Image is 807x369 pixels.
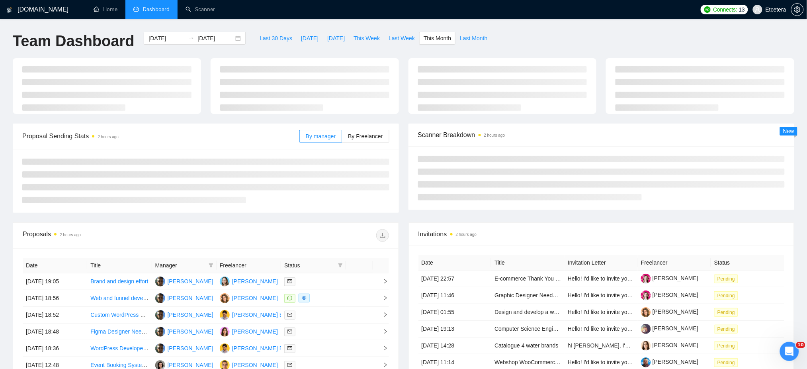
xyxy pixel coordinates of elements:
[220,327,230,337] img: PD
[455,32,492,45] button: Last Month
[641,357,651,367] img: c1B6d2ffXkJTZoopxKthAjaKY79T9BR0HbmmRpuuhBvwRjhTm3lAcwjY1nYAAyXg_b
[419,32,455,45] button: This Month
[23,258,87,273] th: Date
[255,32,297,45] button: Last 30 Days
[714,275,738,283] span: Pending
[220,278,278,284] a: VY[PERSON_NAME]
[418,130,785,140] span: Scanner Breakdown
[152,258,217,273] th: Manager
[155,343,165,353] img: AP
[23,290,87,307] td: [DATE] 18:56
[783,128,794,134] span: New
[418,229,785,239] span: Invitations
[90,278,148,285] a: Brand and design effort
[94,6,117,13] a: homeHome
[791,3,804,16] button: setting
[23,273,87,290] td: [DATE] 19:05
[155,361,213,368] a: TT[PERSON_NAME]
[713,5,737,14] span: Connects:
[302,296,307,300] span: eye
[491,287,565,304] td: Graphic Designer Needed to Create Flyer
[641,359,698,365] a: [PERSON_NAME]
[23,307,87,324] td: [DATE] 18:52
[491,271,565,287] td: E-commerce Thank You Card & Product Insert Designer
[297,32,323,45] button: [DATE]
[287,346,292,351] span: mail
[284,261,334,270] span: Status
[714,326,741,332] a: Pending
[220,311,300,318] a: DB[PERSON_NAME] Bronfain
[155,311,213,318] a: AP[PERSON_NAME]
[641,307,651,317] img: c1b9JySzac4x4dgsEyqnJHkcyMhtwYhRX20trAqcVMGYnIMrxZHAKhfppX9twvsE1T
[220,343,230,353] img: DB
[13,32,134,51] h1: Team Dashboard
[565,255,638,271] th: Invitation Letter
[232,277,278,286] div: [PERSON_NAME]
[60,233,81,237] time: 2 hours ago
[87,307,152,324] td: Custom WordPress Website Build (11 Pages, SEO Optimized, No Templates)
[418,304,492,321] td: [DATE] 01:55
[389,34,415,43] span: Last Week
[301,34,319,43] span: [DATE]
[418,321,492,338] td: [DATE] 19:13
[7,4,12,16] img: logo
[491,321,565,338] td: Computer Science Engineer/software engineer to build a graphical user interface
[232,327,278,336] div: [PERSON_NAME]
[87,273,152,290] td: Brand and design effort
[168,310,213,319] div: [PERSON_NAME]
[209,263,213,268] span: filter
[376,345,388,351] span: right
[90,295,155,301] a: Web and funnel developer
[714,292,741,298] a: Pending
[306,133,336,139] span: By manager
[641,308,698,315] a: [PERSON_NAME]
[287,329,292,334] span: mail
[186,6,215,13] a: searchScanner
[220,294,278,301] a: AP[PERSON_NAME]
[714,291,738,300] span: Pending
[491,255,565,271] th: Title
[232,310,300,319] div: [PERSON_NAME] Bronfain
[484,133,505,137] time: 2 hours ago
[338,263,343,268] span: filter
[168,327,213,336] div: [PERSON_NAME]
[287,296,292,300] span: message
[711,255,784,271] th: Status
[149,34,185,43] input: Start date
[714,325,738,334] span: Pending
[780,342,799,361] iframe: Intercom live chat
[168,294,213,302] div: [PERSON_NAME]
[494,359,618,365] a: Webshop WooCommerce build in existing website
[155,294,213,301] a: AP[PERSON_NAME]
[188,35,194,41] span: to
[23,229,206,242] div: Proposals
[220,310,230,320] img: DB
[714,358,738,367] span: Pending
[155,310,165,320] img: AP
[22,131,299,141] span: Proposal Sending Stats
[641,292,698,298] a: [PERSON_NAME]
[641,342,698,348] a: [PERSON_NAME]
[220,345,300,351] a: DB[PERSON_NAME] Bronfain
[217,258,281,273] th: Freelancer
[714,308,738,317] span: Pending
[323,32,349,45] button: [DATE]
[287,279,292,284] span: mail
[384,32,419,45] button: Last Week
[376,279,388,284] span: right
[287,312,292,317] span: mail
[714,342,741,349] a: Pending
[491,338,565,354] td: Catalogue 4 water brands
[90,312,281,318] a: Custom WordPress Website Build (11 Pages, SEO Optimized, No Templates)
[354,34,380,43] span: This Week
[155,327,165,337] img: AP
[90,328,236,335] a: Figma Designer Needed for Website Redesign in WebFlow
[23,324,87,340] td: [DATE] 18:48
[90,345,284,351] a: WordPress Developer Needed – Gutenberg + Bricks Builder + ACF Integration
[155,278,213,284] a: AP[PERSON_NAME]
[376,312,388,318] span: right
[704,6,711,13] img: upwork-logo.png
[641,324,651,334] img: c1UoaMzKBY-GWbreaV7sVF2LUs3COLKK0XpZn8apeAot5vY1XfLaDMeTNzu3tJ2YMy
[418,255,492,271] th: Date
[168,277,213,286] div: [PERSON_NAME]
